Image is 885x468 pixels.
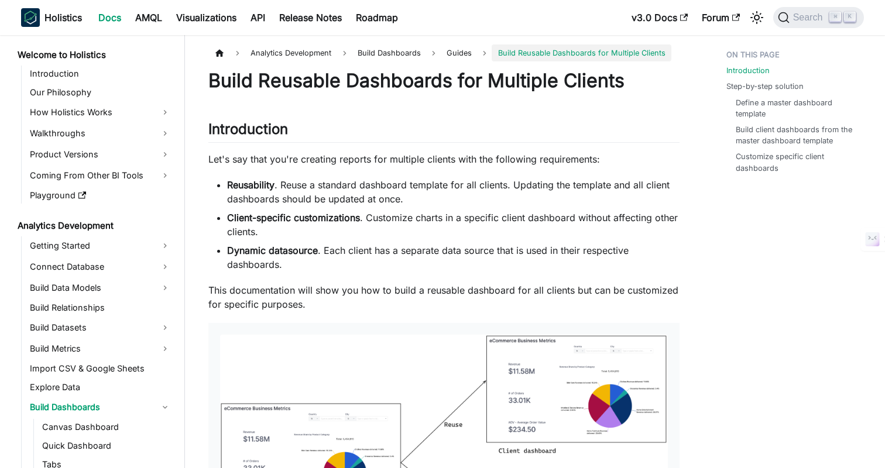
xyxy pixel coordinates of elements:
a: Docs [91,8,128,27]
a: Build Datasets [26,318,174,337]
a: Build Dashboards [26,398,174,417]
a: Walkthroughs [26,124,174,143]
span: Analytics Development [245,44,337,61]
span: Build Dashboards [352,44,427,61]
strong: Dynamic datasource [227,245,318,256]
h2: Introduction [208,121,680,143]
a: Build Data Models [26,278,174,297]
a: Build Relationships [26,300,174,316]
a: Home page [208,44,231,61]
li: . Customize charts in a specific client dashboard without affecting other clients. [227,211,680,239]
nav: Docs sidebar [9,35,185,468]
a: Introduction [26,66,174,82]
a: Forum [695,8,747,27]
strong: Reusability [227,179,275,191]
a: Import CSV & Google Sheets [26,360,174,377]
kbd: K [844,12,856,22]
a: Coming From Other BI Tools [26,166,174,185]
a: AMQL [128,8,169,27]
a: How Holistics Works [26,103,174,122]
a: Define a master dashboard template [736,97,852,119]
li: . Reuse a standard dashboard template for all clients. Updating the template and all client dashb... [227,178,680,206]
button: Search (Command+K) [773,7,864,28]
strong: Client-specific customizations [227,212,360,223]
a: Analytics Development [14,218,174,234]
a: HolisticsHolistics [21,8,82,27]
a: Introduction [726,65,770,76]
a: Playground [26,187,174,204]
a: Visualizations [169,8,243,27]
a: Connect Database [26,257,174,276]
a: v3.0 Docs [625,8,695,27]
kbd: ⌘ [829,12,841,22]
span: Build Reusable Dashboards for Multiple Clients [492,44,671,61]
a: Getting Started [26,236,174,255]
img: Holistics [21,8,40,27]
nav: Breadcrumbs [208,44,680,61]
a: API [243,8,272,27]
p: Let's say that you're creating reports for multiple clients with the following requirements: [208,152,680,166]
a: Roadmap [349,8,405,27]
p: This documentation will show you how to build a reusable dashboard for all clients but can be cus... [208,283,680,311]
a: Product Versions [26,145,174,164]
h1: Build Reusable Dashboards for Multiple Clients [208,69,680,92]
b: Holistics [44,11,82,25]
a: Our Philosophy [26,84,174,101]
span: Search [790,12,830,23]
li: . Each client has a separate data source that is used in their respective dashboards. [227,243,680,271]
span: Guides [441,44,478,61]
a: Step-by-step solution [726,81,804,92]
a: Release Notes [272,8,349,27]
a: Explore Data [26,379,174,395]
a: Build Metrics [26,339,174,358]
a: Quick Dashboard [39,438,174,454]
button: Switch between dark and light mode (currently light mode) [747,8,766,27]
a: Customize specific client dashboards [736,151,852,173]
a: Welcome to Holistics [14,47,174,63]
a: Build client dashboards from the master dashboard template [736,124,852,146]
a: Canvas Dashboard [39,419,174,435]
